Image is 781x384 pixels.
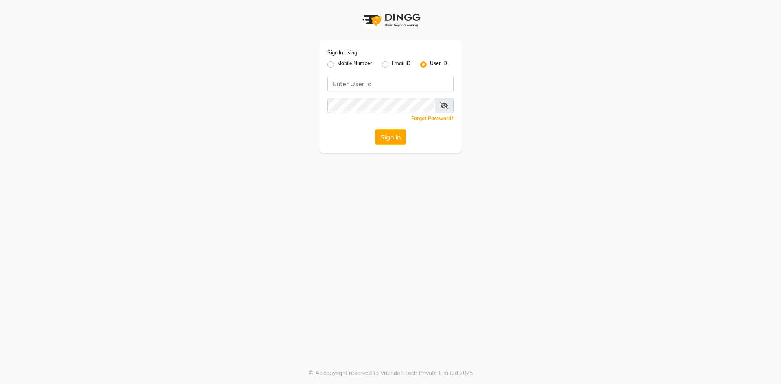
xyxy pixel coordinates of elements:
input: Username [327,98,435,113]
img: logo1.svg [358,8,423,32]
a: Forgot Password? [411,115,454,121]
label: Email ID [392,60,410,69]
input: Username [327,76,454,91]
label: Sign In Using: [327,49,358,56]
label: User ID [430,60,447,69]
label: Mobile Number [337,60,372,69]
button: Sign In [375,129,406,145]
